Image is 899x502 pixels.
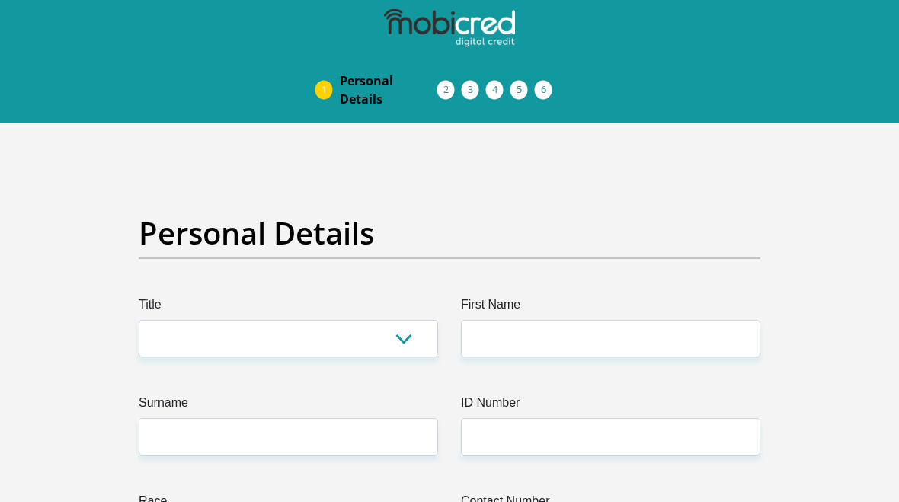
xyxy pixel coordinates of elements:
label: Surname [139,394,438,418]
label: First Name [461,296,760,320]
span: Personal Details [340,72,437,108]
input: First Name [461,320,760,357]
input: ID Number [461,418,760,456]
img: mobicred logo [384,9,515,47]
input: Surname [139,418,438,456]
label: Title [139,296,438,320]
h2: Personal Details [139,215,760,251]
a: PersonalDetails [328,66,449,114]
label: ID Number [461,394,760,418]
